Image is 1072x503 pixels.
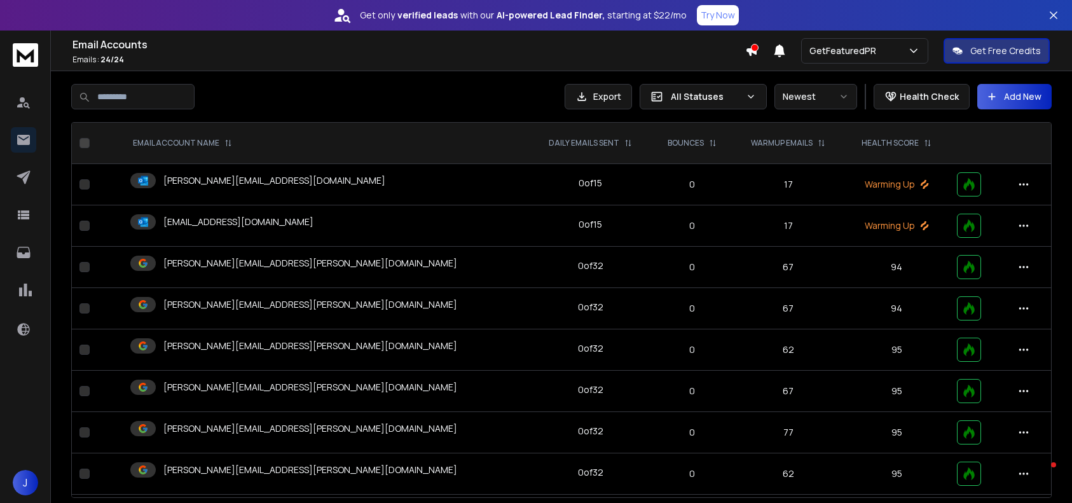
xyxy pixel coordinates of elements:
[697,5,739,25] button: Try Now
[944,38,1050,64] button: Get Free Credits
[578,425,603,438] div: 0 of 32
[668,138,704,148] p: BOUNCES
[133,138,232,148] div: EMAIL ACCOUNT NAME
[100,54,124,65] span: 24 / 24
[701,9,735,22] p: Try Now
[163,381,457,394] p: [PERSON_NAME][EMAIL_ADDRESS][PERSON_NAME][DOMAIN_NAME]
[977,84,1052,109] button: Add New
[732,205,844,247] td: 17
[844,371,950,412] td: 95
[900,90,959,103] p: Health Check
[774,84,857,109] button: Newest
[578,301,603,314] div: 0 of 32
[851,219,942,232] p: Warming Up
[659,343,725,356] p: 0
[163,422,457,435] p: [PERSON_NAME][EMAIL_ADDRESS][PERSON_NAME][DOMAIN_NAME]
[659,385,725,397] p: 0
[732,329,844,371] td: 62
[970,45,1041,57] p: Get Free Credits
[163,174,385,187] p: [PERSON_NAME][EMAIL_ADDRESS][DOMAIN_NAME]
[578,383,603,396] div: 0 of 32
[578,342,603,355] div: 0 of 32
[671,90,741,103] p: All Statuses
[874,84,970,109] button: Health Check
[565,84,632,109] button: Export
[844,288,950,329] td: 94
[659,426,725,439] p: 0
[578,466,603,479] div: 0 of 32
[659,467,725,480] p: 0
[732,412,844,453] td: 77
[163,340,457,352] p: [PERSON_NAME][EMAIL_ADDRESS][PERSON_NAME][DOMAIN_NAME]
[360,9,687,22] p: Get only with our starting at $22/mo
[732,453,844,495] td: 62
[497,9,605,22] strong: AI-powered Lead Finder,
[579,218,602,231] div: 0 of 15
[659,178,725,191] p: 0
[751,138,813,148] p: WARMUP EMAILS
[72,37,745,52] h1: Email Accounts
[844,412,950,453] td: 95
[549,138,619,148] p: DAILY EMAILS SENT
[809,45,881,57] p: GetFeaturedPR
[578,259,603,272] div: 0 of 32
[72,55,745,65] p: Emails :
[1026,459,1056,490] iframe: Intercom live chat
[844,329,950,371] td: 95
[844,247,950,288] td: 94
[579,177,602,189] div: 0 of 15
[659,219,725,232] p: 0
[13,470,38,495] button: J
[163,216,313,228] p: [EMAIL_ADDRESS][DOMAIN_NAME]
[163,257,457,270] p: [PERSON_NAME][EMAIL_ADDRESS][PERSON_NAME][DOMAIN_NAME]
[659,261,725,273] p: 0
[851,178,942,191] p: Warming Up
[397,9,458,22] strong: verified leads
[844,453,950,495] td: 95
[732,288,844,329] td: 67
[163,464,457,476] p: [PERSON_NAME][EMAIL_ADDRESS][PERSON_NAME][DOMAIN_NAME]
[13,43,38,67] img: logo
[659,302,725,315] p: 0
[732,247,844,288] td: 67
[862,138,919,148] p: HEALTH SCORE
[163,298,457,311] p: [PERSON_NAME][EMAIL_ADDRESS][PERSON_NAME][DOMAIN_NAME]
[732,371,844,412] td: 67
[732,164,844,205] td: 17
